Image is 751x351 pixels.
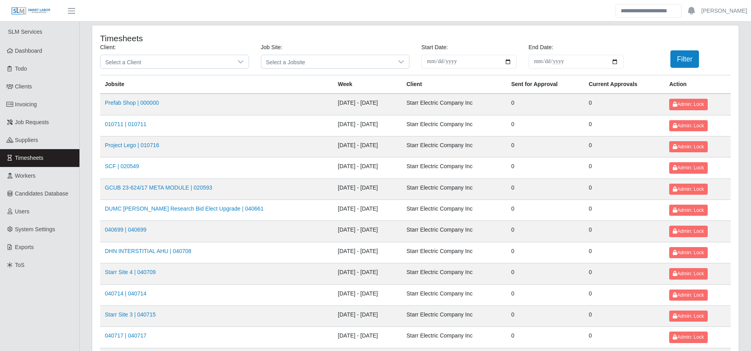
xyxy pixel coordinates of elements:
button: Admin: Lock [669,120,707,131]
td: Starr Electric Company Inc [402,221,506,242]
span: Admin: Lock [673,334,704,340]
span: Select a Jobsite [261,55,394,68]
span: Admin: Lock [673,313,704,319]
button: Admin: Lock [669,268,707,279]
td: 0 [506,284,584,305]
td: [DATE] - [DATE] [333,263,402,284]
td: 0 [506,305,584,326]
a: 040714 | 040714 [105,290,147,297]
span: Admin: Lock [673,165,704,171]
td: Starr Electric Company Inc [402,157,506,178]
td: [DATE] - [DATE] [333,242,402,263]
td: Starr Electric Company Inc [402,263,506,284]
button: Admin: Lock [669,226,707,237]
td: [DATE] - [DATE] [333,221,402,242]
span: Select a Client [100,55,233,68]
td: 0 [584,200,664,221]
th: Jobsite [100,75,333,94]
th: Current Approvals [584,75,664,94]
td: 0 [506,178,584,199]
input: Search [616,4,681,18]
a: DHN INTERSTITIAL AHU | 040708 [105,248,191,254]
td: 0 [584,136,664,157]
td: 0 [506,221,584,242]
td: 0 [584,178,664,199]
td: [DATE] - [DATE] [333,136,402,157]
span: SLM Services [8,29,42,35]
td: [DATE] - [DATE] [333,284,402,305]
td: 0 [506,94,584,115]
span: Admin: Lock [673,228,704,234]
td: 0 [506,115,584,136]
td: Starr Electric Company Inc [402,327,506,348]
span: Exports [15,244,34,250]
button: Admin: Lock [669,332,707,343]
td: 0 [584,115,664,136]
span: Users [15,208,30,215]
span: Timesheets [15,155,44,161]
a: Prefab Shop | 000000 [105,100,159,106]
span: Admin: Lock [673,186,704,192]
td: Starr Electric Company Inc [402,242,506,263]
td: Starr Electric Company Inc [402,305,506,326]
td: 0 [584,94,664,115]
td: 0 [506,327,584,348]
button: Admin: Lock [669,162,707,173]
a: SCF | 020549 [105,163,139,169]
label: Start Date: [421,43,448,52]
td: 0 [584,242,664,263]
a: GCUB 23-624/17 META MODULE | 020593 [105,184,212,191]
span: Clients [15,83,32,90]
td: [DATE] - [DATE] [333,157,402,178]
span: Admin: Lock [673,144,704,150]
span: Candidates Database [15,190,69,197]
span: Dashboard [15,48,42,54]
button: Filter [670,50,699,68]
button: Admin: Lock [669,99,707,110]
h4: Timesheets [100,33,356,43]
button: Admin: Lock [669,290,707,301]
button: Admin: Lock [669,311,707,322]
span: System Settings [15,226,55,232]
td: [DATE] - [DATE] [333,305,402,326]
td: 0 [506,200,584,221]
td: [DATE] - [DATE] [333,200,402,221]
span: Admin: Lock [673,207,704,213]
td: 0 [506,263,584,284]
td: 0 [584,157,664,178]
a: [PERSON_NAME] [701,7,747,15]
th: Week [333,75,402,94]
span: Admin: Lock [673,271,704,276]
td: 0 [506,157,584,178]
td: 0 [584,221,664,242]
span: Job Requests [15,119,49,125]
label: Client: [100,43,116,52]
td: Starr Electric Company Inc [402,94,506,115]
td: 0 [584,263,664,284]
td: [DATE] - [DATE] [333,178,402,199]
td: Starr Electric Company Inc [402,115,506,136]
span: Suppliers [15,137,38,143]
button: Admin: Lock [669,184,707,195]
td: 0 [506,136,584,157]
td: [DATE] - [DATE] [333,327,402,348]
td: [DATE] - [DATE] [333,115,402,136]
a: 010711 | 010711 [105,121,147,127]
span: Admin: Lock [673,292,704,298]
td: Starr Electric Company Inc [402,200,506,221]
img: SLM Logo [11,7,51,15]
td: 0 [584,327,664,348]
td: [DATE] - [DATE] [333,94,402,115]
a: 040699 | 040699 [105,226,147,233]
label: Job Site: [261,43,282,52]
td: 0 [584,305,664,326]
a: Starr Site 3 | 040715 [105,311,156,318]
span: Invoicing [15,101,37,107]
td: 0 [506,242,584,263]
td: Starr Electric Company Inc [402,284,506,305]
th: Action [664,75,731,94]
a: Project Lego | 010716 [105,142,159,148]
span: Todo [15,65,27,72]
label: End Date: [529,43,553,52]
a: DUMC [PERSON_NAME] Research Bid Elect Upgrade | 040661 [105,205,264,212]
